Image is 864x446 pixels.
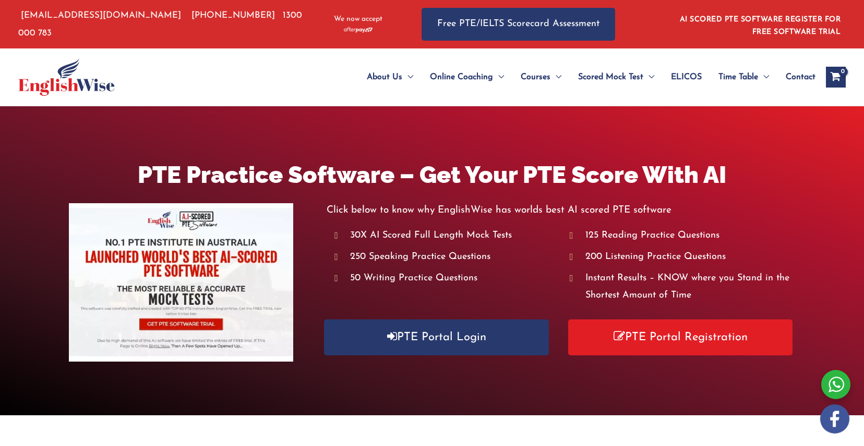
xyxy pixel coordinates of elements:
a: [EMAIL_ADDRESS][DOMAIN_NAME] [18,11,181,20]
img: pte-institute-main [69,203,293,362]
a: Time TableMenu Toggle [710,59,777,95]
aside: Header Widget 1 [674,7,846,41]
span: Courses [521,59,550,95]
a: 1300 000 783 [18,11,302,37]
li: 50 Writing Practice Questions [334,270,560,287]
nav: Site Navigation: Main Menu [342,59,815,95]
a: AI SCORED PTE SOFTWARE REGISTER FOR FREE SOFTWARE TRIAL [680,16,841,36]
a: [PHONE_NUMBER] [191,11,275,20]
a: PTE Portal Registration [568,319,793,355]
li: Instant Results – KNOW where you Stand in the Shortest Amount of Time [570,270,795,305]
span: Menu Toggle [758,59,769,95]
a: CoursesMenu Toggle [512,59,570,95]
a: Free PTE/IELTS Scorecard Assessment [422,8,615,41]
span: About Us [367,59,402,95]
span: Time Table [718,59,758,95]
span: Online Coaching [430,59,493,95]
li: 200 Listening Practice Questions [570,249,795,266]
li: 125 Reading Practice Questions [570,227,795,244]
a: PTE Portal Login [324,319,549,355]
img: Afterpay-Logo [344,27,373,33]
a: View Shopping Cart, empty [826,67,846,88]
span: Menu Toggle [550,59,561,95]
li: 250 Speaking Practice Questions [334,249,560,266]
span: Menu Toggle [402,59,413,95]
span: Menu Toggle [643,59,654,95]
span: Menu Toggle [493,59,504,95]
img: white-facebook.png [820,404,849,433]
p: Click below to know why EnglishWise has worlds best AI scored PTE software [327,202,795,219]
span: Scored Mock Test [578,59,643,95]
a: Scored Mock TestMenu Toggle [570,59,663,95]
span: We now accept [334,14,382,24]
a: Online CoachingMenu Toggle [422,59,512,95]
span: Contact [786,59,815,95]
a: Contact [777,59,815,95]
span: ELICOS [671,59,702,95]
a: About UsMenu Toggle [358,59,422,95]
li: 30X AI Scored Full Length Mock Tests [334,227,560,244]
a: ELICOS [663,59,710,95]
h1: PTE Practice Software – Get Your PTE Score With AI [69,158,795,191]
img: cropped-ew-logo [18,58,115,96]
